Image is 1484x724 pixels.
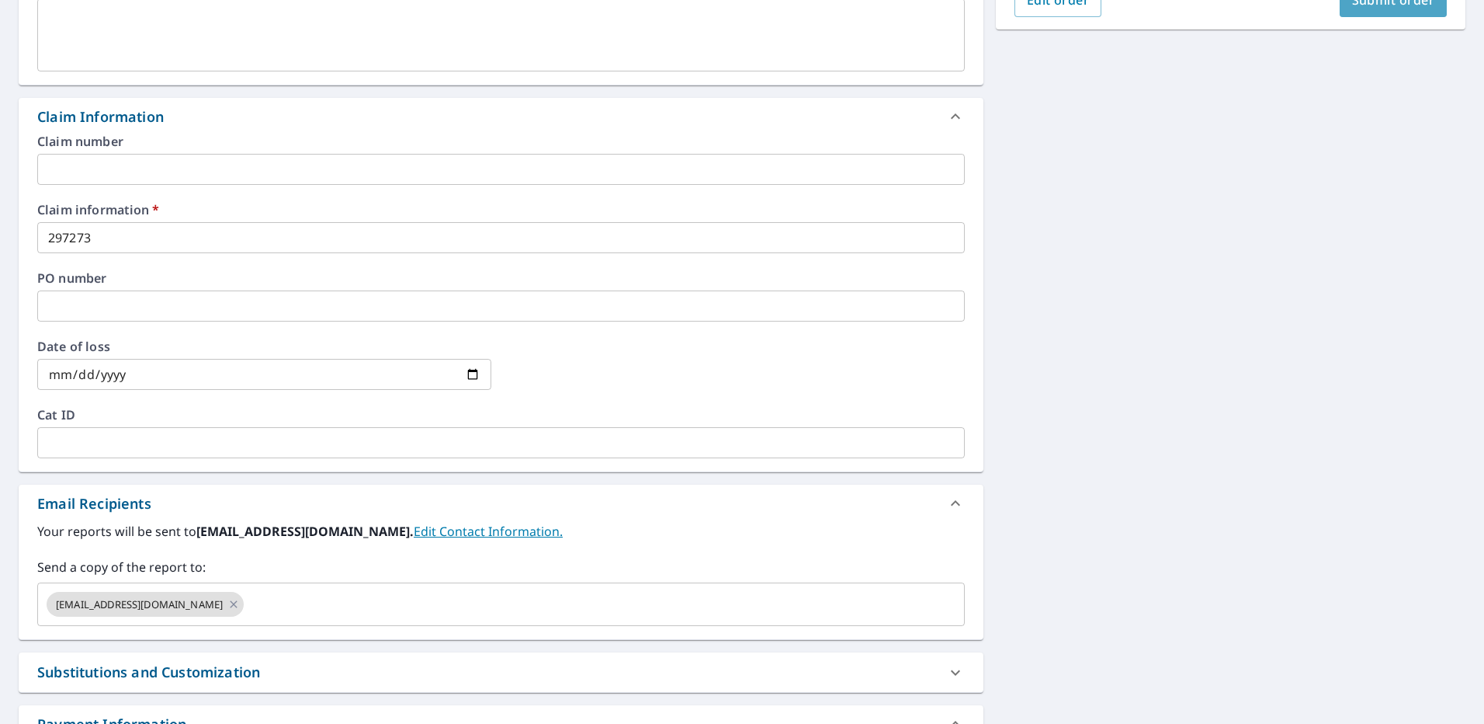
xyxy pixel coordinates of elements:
[37,204,965,216] label: Claim information
[37,135,965,148] label: Claim number
[37,106,164,127] div: Claim Information
[414,523,563,540] a: EditContactInfo
[37,409,965,421] label: Cat ID
[196,523,414,540] b: [EMAIL_ADDRESS][DOMAIN_NAME].
[47,592,244,617] div: [EMAIL_ADDRESS][DOMAIN_NAME]
[37,522,965,541] label: Your reports will be sent to
[19,98,983,135] div: Claim Information
[37,558,965,576] label: Send a copy of the report to:
[37,493,151,514] div: Email Recipients
[19,485,983,522] div: Email Recipients
[19,653,983,692] div: Substitutions and Customization
[37,662,260,683] div: Substitutions and Customization
[47,597,232,612] span: [EMAIL_ADDRESS][DOMAIN_NAME]
[37,272,965,284] label: PO number
[37,340,491,353] label: Date of loss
